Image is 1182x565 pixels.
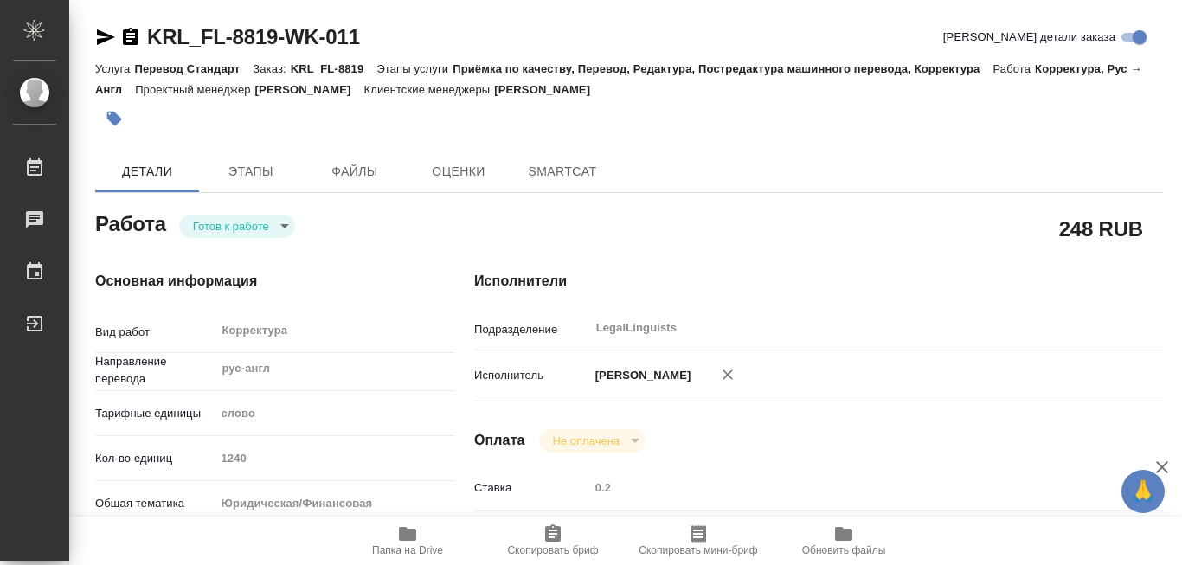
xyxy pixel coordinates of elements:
input: Пустое поле [215,446,454,471]
button: Обновить файлы [771,517,916,565]
h2: Работа [95,207,166,238]
input: Пустое поле [589,475,1106,500]
p: Общая тематика [95,495,215,512]
p: Проектный менеджер [135,83,254,96]
p: Приёмка по качеству, Перевод, Редактура, Постредактура машинного перевода, Корректура [453,62,992,75]
div: Готов к работе [179,215,295,238]
p: Перевод Стандарт [134,62,253,75]
button: Скопировать мини-бриф [626,517,771,565]
span: SmartCat [521,161,604,183]
p: Направление перевода [95,353,215,388]
p: Тарифные единицы [95,405,215,422]
span: Скопировать мини-бриф [639,544,757,556]
p: Заказ: [253,62,290,75]
button: Скопировать ссылку для ЯМессенджера [95,27,116,48]
a: KRL_FL-8819-WK-011 [147,25,360,48]
button: Скопировать бриф [480,517,626,565]
p: Вид работ [95,324,215,341]
span: Этапы [209,161,292,183]
div: слово [215,399,454,428]
p: KRL_FL-8819 [291,62,377,75]
p: Этапы услуги [376,62,453,75]
button: 🙏 [1121,470,1165,513]
span: 🙏 [1128,473,1158,510]
h4: Основная информация [95,271,405,292]
p: Работа [992,62,1035,75]
button: Скопировать ссылку [120,27,141,48]
div: Юридическая/Финансовая [215,489,454,518]
p: Подразделение [474,321,589,338]
h4: Оплата [474,430,525,451]
span: Папка на Drive [372,544,443,556]
span: Детали [106,161,189,183]
span: Скопировать бриф [507,544,598,556]
p: Клиентские менеджеры [364,83,495,96]
span: Файлы [313,161,396,183]
p: [PERSON_NAME] [589,367,691,384]
button: Папка на Drive [335,517,480,565]
span: Оценки [417,161,500,183]
button: Готов к работе [188,219,274,234]
p: Услуга [95,62,134,75]
p: Ставка [474,479,589,497]
button: Не оплачена [548,433,625,448]
p: Исполнитель [474,367,589,384]
p: [PERSON_NAME] [255,83,364,96]
h4: Исполнители [474,271,1163,292]
button: Добавить тэг [95,100,133,138]
p: [PERSON_NAME] [494,83,603,96]
span: [PERSON_NAME] детали заказа [943,29,1115,46]
div: Готов к работе [539,429,646,453]
span: Обновить файлы [802,544,886,556]
h2: 248 RUB [1059,214,1143,243]
p: Кол-во единиц [95,450,215,467]
button: Удалить исполнителя [709,356,747,394]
